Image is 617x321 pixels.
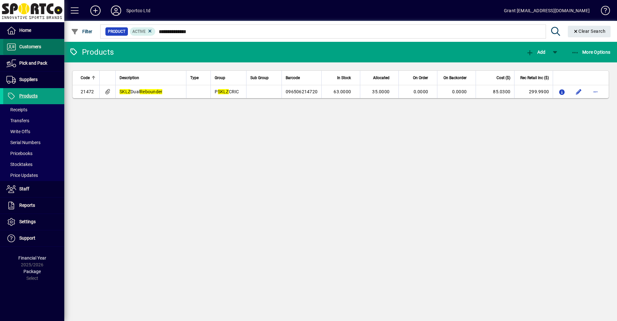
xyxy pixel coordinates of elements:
button: Add [524,46,547,58]
div: On Backorder [441,74,472,81]
a: Stocktakes [3,159,64,170]
a: Customers [3,39,64,55]
span: Cost ($) [496,74,510,81]
span: Sub Group [250,74,269,81]
a: Staff [3,181,64,197]
a: Knowledge Base [596,1,609,22]
a: Settings [3,214,64,230]
span: Filter [71,29,93,34]
div: Code [81,74,95,81]
div: Allocated [364,74,395,81]
button: Profile [106,5,126,16]
span: 21472 [81,89,94,94]
span: Package [23,269,41,274]
div: Sub Group [250,74,278,81]
span: 35.0000 [372,89,389,94]
span: Group [215,74,225,81]
span: P CRIC [215,89,239,94]
button: More Options [570,46,612,58]
span: Pick and Pack [19,60,47,66]
a: Price Updates [3,170,64,181]
span: On Order [413,74,428,81]
span: Dual [120,89,162,94]
a: Pick and Pack [3,55,64,71]
span: Serial Numbers [6,140,40,145]
div: Description [120,74,182,81]
a: Reports [3,197,64,214]
span: More Options [571,50,611,55]
a: Home [3,23,64,39]
div: In Stock [326,74,357,81]
td: 299.9900 [514,85,553,98]
span: 0.0000 [414,89,428,94]
em: Rebounder [140,89,162,94]
button: More options [590,87,601,97]
span: Code [81,74,90,81]
a: Transfers [3,115,64,126]
span: Pricebooks [6,151,32,156]
span: Staff [19,186,29,191]
div: On Order [403,74,434,81]
span: Product [108,28,125,35]
div: Grant [EMAIL_ADDRESS][DOMAIN_NAME] [504,5,590,16]
button: Filter [69,26,94,37]
span: Customers [19,44,41,49]
span: Financial Year [18,255,46,261]
span: Barcode [286,74,300,81]
a: Write Offs [3,126,64,137]
em: SKLZ [218,89,229,94]
span: 096506214720 [286,89,317,94]
div: Sportco Ltd [126,5,150,16]
span: In Stock [337,74,351,81]
span: Clear Search [573,29,606,34]
span: Allocated [373,74,389,81]
span: Receipts [6,107,27,112]
span: Price Updates [6,173,38,178]
span: Settings [19,219,36,224]
span: Products [19,93,38,98]
span: Home [19,28,31,33]
button: Clear [568,26,611,37]
span: On Backorder [443,74,467,81]
span: Type [190,74,199,81]
div: Barcode [286,74,317,81]
a: Suppliers [3,72,64,88]
div: Group [215,74,242,81]
span: Support [19,235,35,241]
button: Add [85,5,106,16]
span: 63.0000 [334,89,351,94]
span: Suppliers [19,77,38,82]
span: Transfers [6,118,29,123]
a: Pricebooks [3,148,64,159]
a: Support [3,230,64,246]
span: Stocktakes [6,162,32,167]
a: Receipts [3,104,64,115]
span: 0.0000 [452,89,467,94]
div: Type [190,74,207,81]
td: 85.0300 [476,85,514,98]
span: Active [132,29,146,34]
div: Products [69,47,114,57]
a: Serial Numbers [3,137,64,148]
span: Rec Retail Inc ($) [520,74,549,81]
span: Reports [19,203,35,208]
button: Edit [574,87,584,97]
span: Description [120,74,139,81]
span: Add [526,50,545,55]
mat-chip: Activation Status: Active [130,27,156,36]
em: SKLZ [120,89,130,94]
span: Write Offs [6,129,30,134]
